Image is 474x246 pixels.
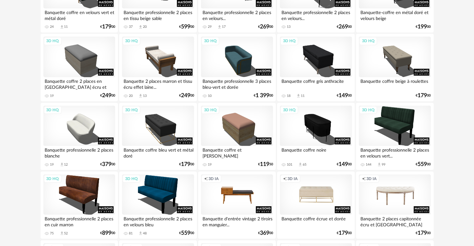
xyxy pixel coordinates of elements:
span: 149 [339,162,348,167]
div: 3D HQ [280,106,298,114]
div: 37 [129,25,133,29]
span: Download icon [60,25,64,29]
div: € 00 [100,93,115,98]
span: 379 [102,162,111,167]
span: Download icon [60,231,64,236]
div: € 00 [179,162,194,167]
div: 3D HQ [44,37,62,45]
div: 3D HQ [359,106,377,114]
span: 559 [181,231,190,235]
div: € 00 [258,231,273,235]
div: Banquette professionnelle 2 places en velours bleu [122,215,194,227]
div: € 00 [337,231,352,235]
div: € 00 [100,162,115,167]
div: Banquette coffre 2 places en [GEOGRAPHIC_DATA] écru et [GEOGRAPHIC_DATA] [43,77,115,90]
a: 3D HQ Banquette 2 places marron et tissu écru effet laine... 20 Download icon 13 €24900 [119,34,197,101]
span: 249 [102,93,111,98]
span: Download icon [60,162,64,167]
div: 144 [366,163,371,167]
div: 3D HQ [201,37,219,45]
div: Banquette professionnelle 2 places en velours vert... [359,146,431,158]
div: 10 [208,94,212,98]
div: Banquette professionnelle 2 places en velours... [201,8,273,21]
div: € 00 [337,25,352,29]
div: Banquette coffre en velours vert et métal doré [43,8,115,21]
div: 13 [287,25,291,29]
div: € 00 [254,93,273,98]
span: Download icon [217,25,222,29]
span: 179 [418,231,427,235]
div: € 00 [179,93,194,98]
div: € 00 [179,25,194,29]
span: 199 [418,25,427,29]
div: 65 [303,163,306,167]
div: € 00 [179,231,194,235]
div: Banquette coffre bleu vert et métal doré [122,146,194,158]
div: € 00 [416,93,431,98]
a: 3D HQ Banquette professionnelle 2 places en velours bleu 81 Download icon 48 €55900 [119,172,197,239]
div: 20 [129,94,133,98]
div: 12 [64,163,68,167]
span: Creation icon [362,176,366,181]
div: Banquette 2 places capitonnée écru et [GEOGRAPHIC_DATA] [359,215,431,227]
div: 3D HQ [44,106,62,114]
div: € 00 [337,162,352,167]
div: 3D HQ [280,37,298,45]
div: € 00 [416,25,431,29]
a: 3D HQ Banquette professionnelle 2 places blanche 19 Download icon 12 €37900 [41,103,118,170]
div: Banquette coffre écrue et dorée [280,215,352,227]
div: Banquette professionnelle 2 places en cuir marron [43,215,115,227]
div: Banquette coffre beige à roulettes [359,77,431,90]
span: Download icon [138,93,143,98]
span: 3D IA [208,176,219,181]
div: € 00 [100,231,115,235]
div: 3D HQ [201,106,219,114]
span: 1 399 [256,93,269,98]
div: 18 [287,94,291,98]
div: 11 [64,25,68,29]
span: Download icon [138,231,143,236]
div: 3D HQ [122,175,140,183]
span: 179 [418,93,427,98]
span: 179 [339,231,348,235]
span: Creation icon [204,176,208,181]
div: 19 [208,163,212,167]
div: 75 [50,231,54,236]
span: Download icon [377,162,382,167]
div: 29 [208,25,212,29]
div: Banquette professionnelle 3 places bleu-vert et dorée [201,77,273,90]
div: 3D HQ [122,37,140,45]
span: 179 [181,162,190,167]
div: 19 [50,94,54,98]
span: Download icon [296,93,301,98]
div: 17 [222,25,226,29]
a: Creation icon 3D IA Banquette 2 places capitonnée écru et [GEOGRAPHIC_DATA] €17900 [356,172,433,239]
span: 249 [181,93,190,98]
a: Creation icon 3D IA Banquette coffre écrue et dorée €17900 [277,172,354,239]
span: 179 [102,25,111,29]
div: 99 [382,163,385,167]
div: € 00 [416,231,431,235]
a: 3D HQ Banquette coffre 2 places en [GEOGRAPHIC_DATA] écru et [GEOGRAPHIC_DATA] 19 €24900 [41,34,118,101]
div: € 00 [416,162,431,167]
div: Banquette coffre gris anthracite [280,77,352,90]
div: 52 [64,231,68,236]
a: 3D HQ Banquette coffre et [PERSON_NAME] 19 €11950 [198,103,276,170]
div: Banquette professionnelle 2 places blanche [43,146,115,158]
span: 119 [260,162,269,167]
span: Download icon [138,25,143,29]
div: € 00 [337,93,352,98]
span: Creation icon [283,176,287,181]
span: 3D IA [366,176,377,181]
span: 149 [339,93,348,98]
div: 19 [50,163,54,167]
div: 24 [50,25,54,29]
span: Download icon [298,162,303,167]
div: 13 [143,94,147,98]
a: 3D HQ Banquette coffre beige à roulettes €17900 [356,34,433,101]
div: Banquette professionnelle 2 places en velours... [280,8,352,21]
a: 3D HQ Banquette coffre bleu vert et métal doré €17900 [119,103,197,170]
div: € 00 [100,25,115,29]
a: 3D HQ Banquette professionnelle 2 places en velours vert... 144 Download icon 99 €55900 [356,103,433,170]
a: 3D HQ Banquette coffre gris anthracite 18 Download icon 11 €14900 [277,34,354,101]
